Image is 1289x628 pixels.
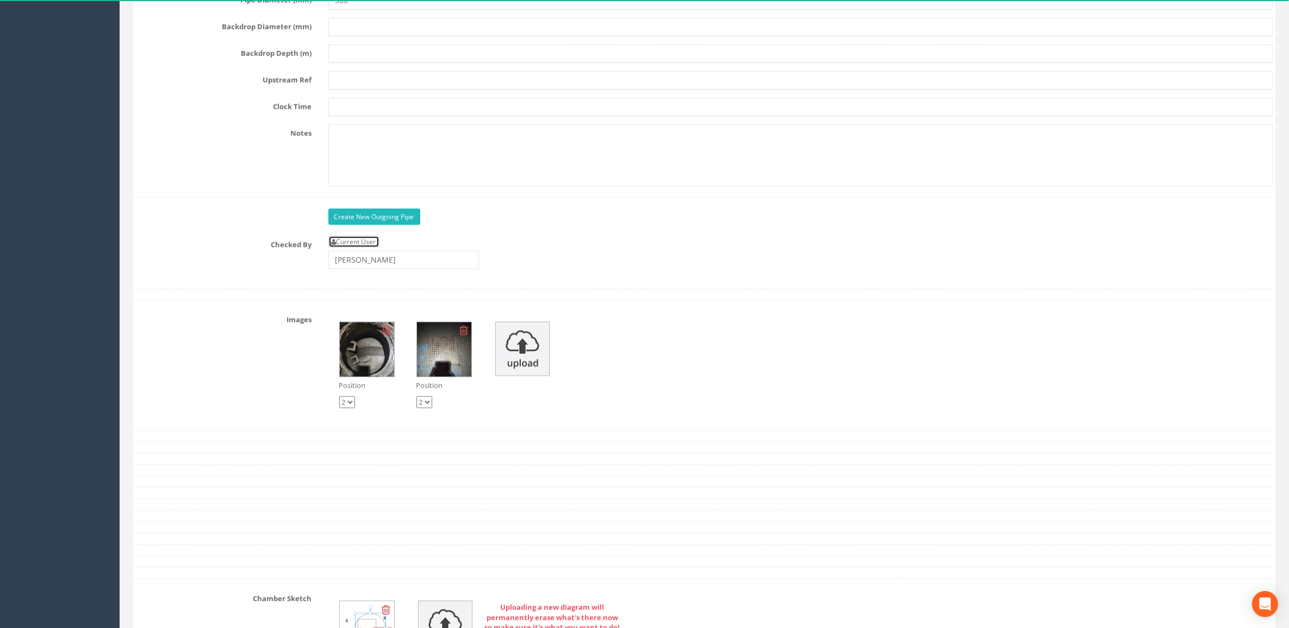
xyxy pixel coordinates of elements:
a: Create New Outgoing Pipe [328,209,420,225]
label: Checked By [128,236,320,250]
img: db26c5cd-20c2-74f7-3eb9-86fdd8bfb4ed_a9935eb9-6ae2-6320-5a0d-f5c12409acd9_thumb.jpg [340,322,394,377]
a: Current User [328,236,379,248]
label: Chamber Sketch [128,590,320,604]
p: Position [416,381,472,391]
label: Upstream Ref [128,71,320,85]
label: Backdrop Diameter (mm) [128,18,320,32]
img: db26c5cd-20c2-74f7-3eb9-86fdd8bfb4ed_3a75cfd8-9afe-6d4e-65ed-0102ea65e84b_thumb.jpg [417,322,471,377]
img: upload_icon.png [495,322,550,376]
label: Images [128,311,320,325]
label: Notes [128,125,320,139]
div: Open Intercom Messenger [1252,591,1278,617]
p: Position [339,381,395,391]
label: Clock Time [128,98,320,112]
label: Backdrop Depth (m) [128,45,320,59]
